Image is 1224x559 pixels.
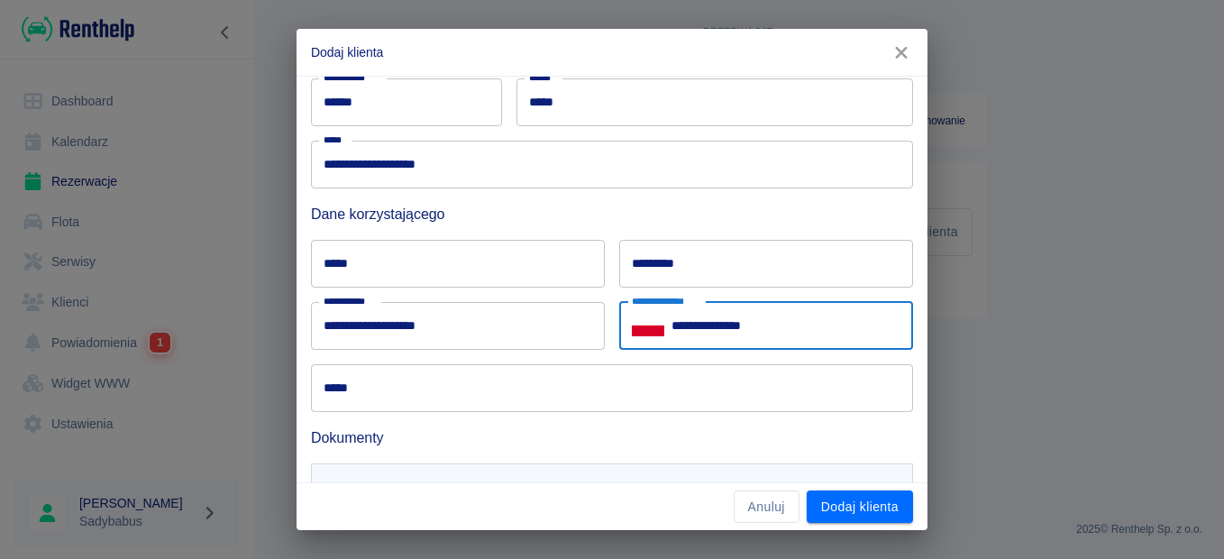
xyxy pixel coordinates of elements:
[311,203,913,225] h6: Dane korzystającego
[297,29,927,76] h2: Dodaj klienta
[632,312,664,339] button: Select country
[311,426,913,449] h6: Dokumenty
[807,490,913,524] button: Dodaj klienta
[734,490,799,524] button: Anuluj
